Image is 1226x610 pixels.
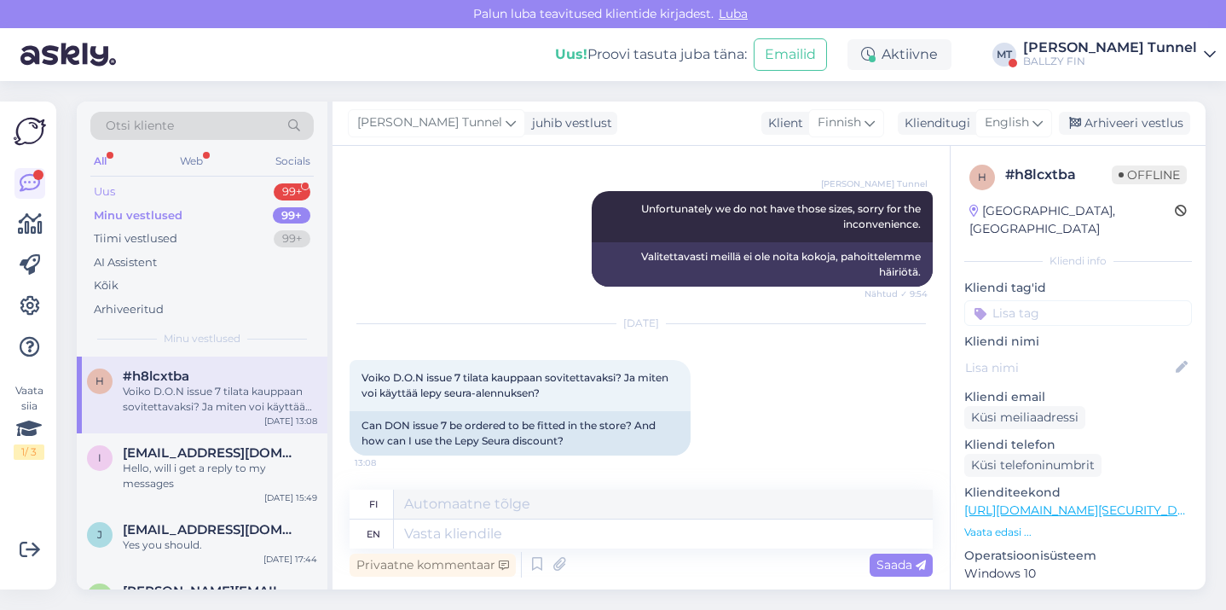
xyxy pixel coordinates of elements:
span: [PERSON_NAME] Tunnel [821,177,928,190]
p: Operatsioonisüsteem [964,547,1192,565]
div: # h8lcxtba [1005,165,1112,185]
div: 99+ [273,207,310,224]
p: Kliendi nimi [964,333,1192,351]
div: Küsi telefoninumbrit [964,454,1102,477]
span: [PERSON_NAME] Tunnel [357,113,502,132]
p: Windows 10 [964,565,1192,583]
span: Saada [876,557,926,572]
span: i [98,451,101,464]
div: Voiko D.O.N issue 7 tilata kauppaan sovitettavaksi? Ja miten voi käyttää lepy seura-alennuksen? [123,384,317,415]
p: Kliendi telefon [964,436,1192,454]
span: Unfortunately we do not have those sizes, sorry for the inconvenience. [641,202,923,230]
div: Aktiivne [847,39,951,70]
div: Proovi tasuta juba täna: [555,44,747,65]
div: Vaata siia [14,383,44,460]
div: 99+ [274,230,310,247]
div: 99+ [274,183,310,200]
div: fi [369,490,378,519]
span: Offline [1112,166,1187,184]
div: Arhiveeritud [94,301,164,318]
b: Uus! [555,46,587,62]
a: [URL][DOMAIN_NAME][SECURITY_DATA] [964,503,1205,518]
a: [PERSON_NAME] TunnelBALLZY FIN [1023,41,1216,68]
div: Arhiveeri vestlus [1059,112,1190,135]
span: Finnish [818,113,861,132]
span: Luba [714,6,753,21]
p: Klienditeekond [964,484,1192,502]
span: Voiko D.O.N issue 7 tilata kauppaan sovitettavaksi? Ja miten voi käyttää lepy seura-alennuksen? [361,371,671,399]
div: Klienditugi [898,114,970,132]
span: Minu vestlused [164,331,240,346]
div: [DATE] [350,316,933,331]
input: Lisa nimi [965,358,1172,377]
div: All [90,150,110,172]
p: Kliendi email [964,388,1192,406]
div: Küsi meiliaadressi [964,406,1085,429]
div: [DATE] 17:44 [263,553,317,566]
div: juhib vestlust [525,114,612,132]
span: English [985,113,1029,132]
div: Uus [94,183,115,200]
div: [GEOGRAPHIC_DATA], [GEOGRAPHIC_DATA] [969,202,1175,238]
span: isokone@yahoo.com [123,445,300,461]
div: Klient [761,114,803,132]
div: Valitettavasti meillä ei ole noita kokoja, pahoittelemme häiriötä. [592,242,933,287]
div: Privaatne kommentaar [350,554,516,577]
p: Kliendi tag'id [964,279,1192,297]
div: Tiimi vestlused [94,230,177,247]
div: Web [176,150,206,172]
img: Askly Logo [14,115,46,148]
div: Can DON issue 7 be ordered to be fitted in the store? And how can I use the Lepy Seura discount? [350,411,691,456]
span: juhasalmela@hotmail.com [123,522,300,537]
div: Kliendi info [964,253,1192,269]
div: Kõik [94,277,119,294]
div: [PERSON_NAME] Tunnel [1023,41,1197,55]
span: #h8lcxtba [123,369,189,384]
div: 1 / 3 [14,444,44,460]
div: en [367,520,380,549]
span: mikko.eerila@icloud.com [123,584,300,599]
input: Lisa tag [964,300,1192,326]
div: MT [992,43,1016,67]
div: BALLZY FIN [1023,55,1197,68]
span: Otsi kliente [106,117,174,135]
div: [DATE] 13:08 [264,415,317,427]
div: Minu vestlused [94,207,182,224]
span: j [97,528,102,541]
span: h [978,171,986,183]
div: Yes you should. [123,537,317,553]
div: Hello, will i get a reply to my messages [123,461,317,491]
div: AI Assistent [94,254,157,271]
span: h [95,375,104,387]
button: Emailid [754,38,827,71]
p: Vaata edasi ... [964,525,1192,540]
div: [DATE] 15:49 [264,491,317,504]
span: 13:08 [355,456,419,469]
span: Nähtud ✓ 9:54 [864,288,928,300]
div: Socials [272,150,314,172]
